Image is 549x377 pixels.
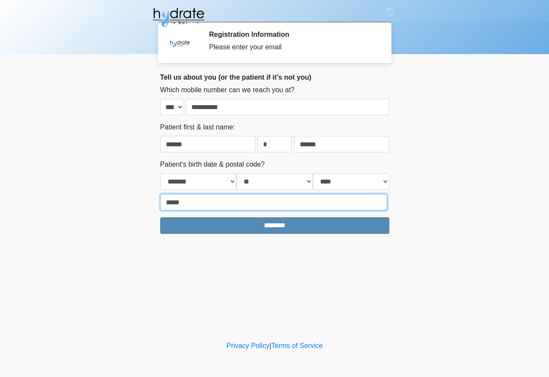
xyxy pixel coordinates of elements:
label: Patient's birth date & postal code? [160,159,265,170]
label: Which mobile number can we reach you at? [160,85,295,95]
h2: Tell us about you (or the patient if it's not you) [160,73,389,81]
img: Agent Avatar [167,30,193,56]
a: Terms of Service [271,342,323,349]
div: Please enter your email [209,42,376,52]
a: Privacy Policy [226,342,270,349]
a: | [270,342,271,349]
img: Hydrate IV Bar - Fort Collins Logo [152,6,205,28]
label: Patient first & last name: [160,122,235,132]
